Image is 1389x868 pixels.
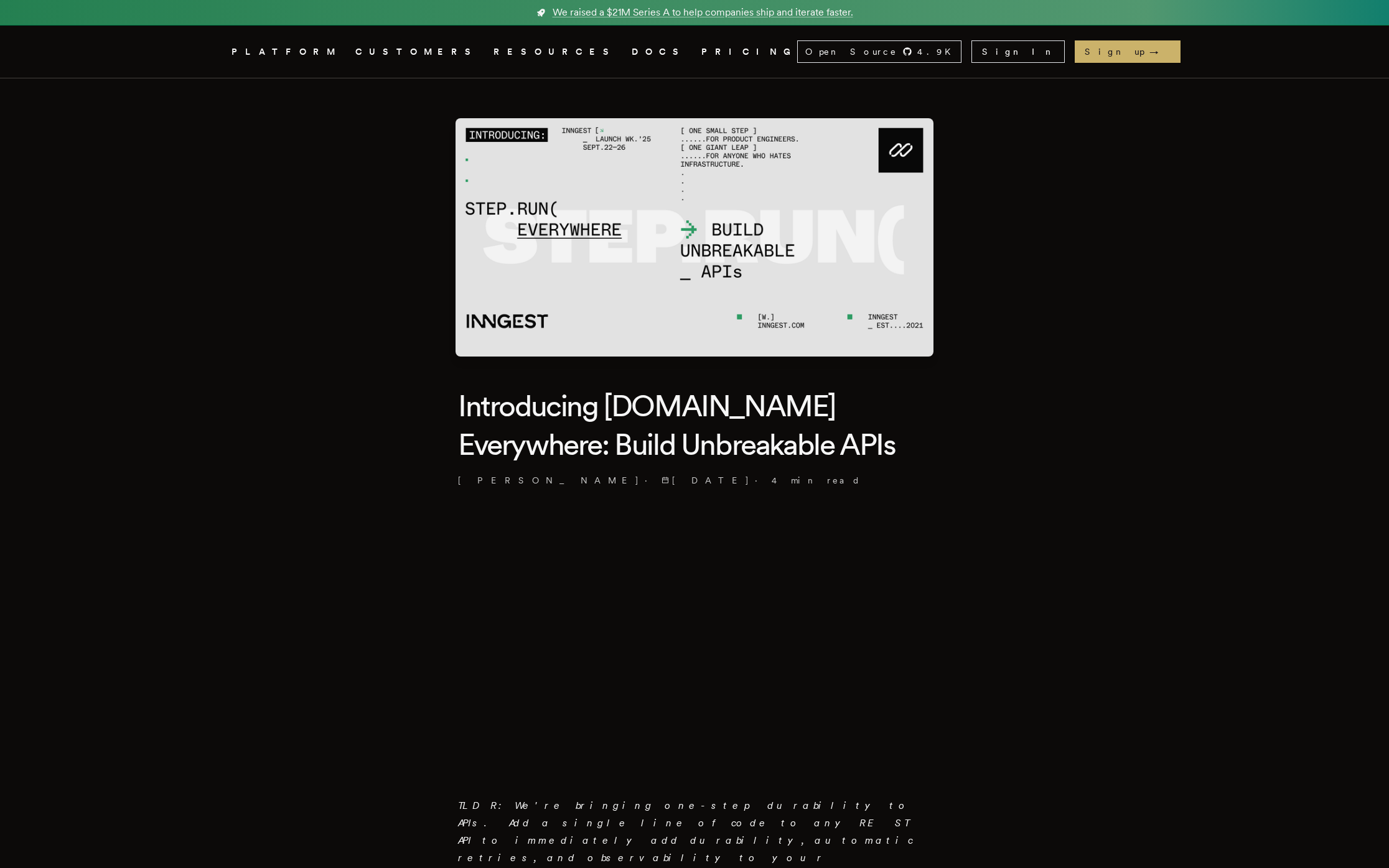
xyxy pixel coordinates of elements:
[456,118,933,357] img: Featured image for Introducing Step.Run Everywhere: Build Unbreakable APIs blog post
[1149,45,1171,58] span: →
[662,474,750,487] span: [DATE]
[971,40,1065,63] a: Sign In
[493,44,617,60] button: RESOURCES
[632,44,686,60] a: DOCS
[772,474,861,487] span: 4 min read
[458,474,640,487] a: [PERSON_NAME]
[917,45,958,58] span: 4.9 K
[458,386,931,464] h1: Introducing [DOMAIN_NAME] Everywhere: Build Unbreakable APIs
[805,45,897,58] span: Open Source
[458,474,931,487] p: · ·
[553,5,853,20] span: We raised a $21M Series A to help companies ship and iterate faster.
[355,44,479,60] a: CUSTOMERS
[701,44,797,60] a: PRICING
[231,44,340,60] button: PLATFORM
[1075,40,1181,63] a: Sign up
[197,26,1192,78] nav: Global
